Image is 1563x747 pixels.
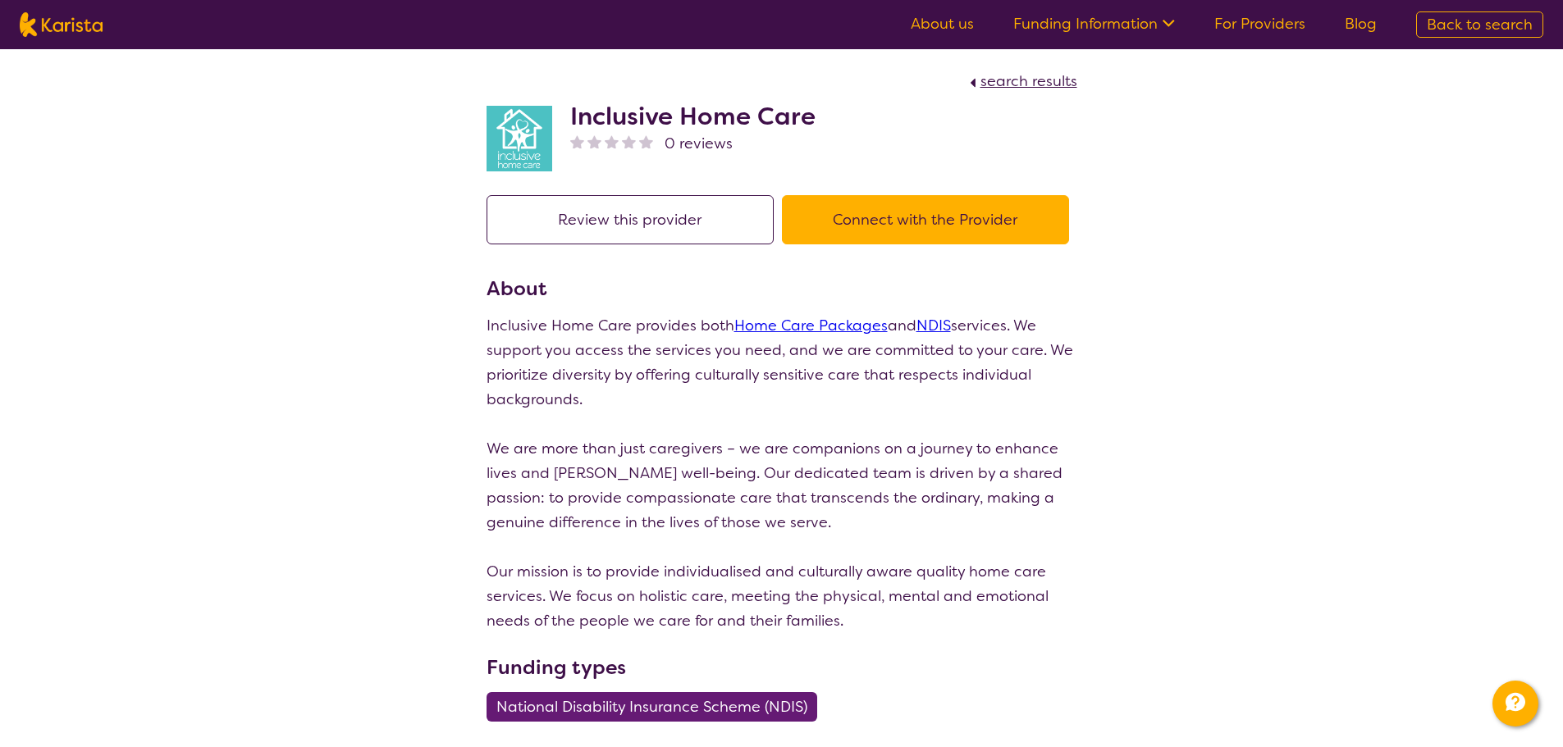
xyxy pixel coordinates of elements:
a: About us [911,14,974,34]
a: Funding Information [1013,14,1175,34]
img: nonereviewstar [570,134,584,148]
button: Connect with the Provider [782,195,1069,244]
span: search results [980,71,1077,91]
button: Channel Menu [1492,681,1538,727]
a: National Disability Insurance Scheme (NDIS) [487,697,827,717]
a: Home Care Packages [734,316,888,335]
button: Review this provider [487,195,774,244]
img: Karista logo [20,12,103,37]
p: Inclusive Home Care provides both and services. We support you access the services you need, and ... [487,313,1077,633]
a: search results [966,71,1077,91]
span: Back to search [1427,15,1533,34]
img: nonereviewstar [622,134,636,148]
img: nonereviewstar [587,134,601,148]
a: For Providers [1214,14,1305,34]
span: National Disability Insurance Scheme (NDIS) [496,692,807,722]
span: 0 reviews [665,131,733,156]
img: nonereviewstar [605,134,619,148]
h3: Funding types [487,653,1077,682]
img: ljklxntdrwcognnedi2m.png [487,106,552,171]
a: Blog [1345,14,1377,34]
h2: Inclusive Home Care [570,102,816,131]
a: Back to search [1416,11,1543,38]
a: NDIS [916,316,951,335]
h3: About [487,274,1077,303]
img: nonereviewstar [639,134,653,148]
a: Review this provider [487,210,782,230]
a: Connect with the Provider [782,210,1077,230]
